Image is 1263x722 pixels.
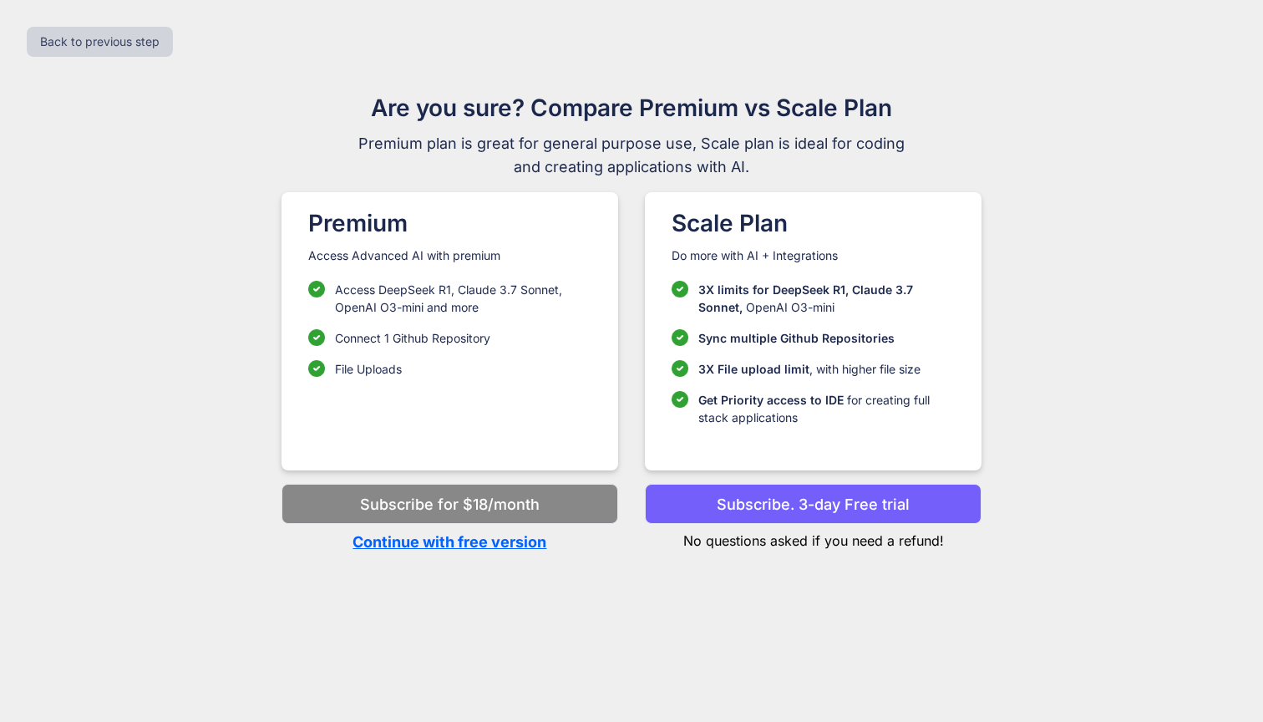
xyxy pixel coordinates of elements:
span: Get Priority access to IDE [698,393,844,407]
p: Sync multiple Github Repositories [698,329,895,347]
p: Continue with free version [282,531,618,553]
span: 3X limits for DeepSeek R1, Claude 3.7 Sonnet, [698,282,913,314]
span: 3X File upload limit [698,362,809,376]
p: , with higher file size [698,360,921,378]
p: Subscribe for $18/month [360,493,540,516]
p: for creating full stack applications [698,391,955,426]
button: Subscribe for $18/month [282,484,618,524]
p: File Uploads [335,360,402,378]
img: checklist [672,329,688,346]
h1: Scale Plan [672,206,955,241]
p: OpenAI O3-mini [698,281,955,316]
p: Subscribe. 3-day Free trial [717,493,910,516]
p: Access Advanced AI with premium [308,247,591,264]
span: Premium plan is great for general purpose use, Scale plan is ideal for coding and creating applic... [351,132,912,179]
p: Do more with AI + Integrations [672,247,955,264]
p: Access DeepSeek R1, Claude 3.7 Sonnet, OpenAI O3-mini and more [335,281,591,316]
img: checklist [672,281,688,297]
img: checklist [672,391,688,408]
img: checklist [308,360,325,377]
img: checklist [672,360,688,377]
img: checklist [308,329,325,346]
p: No questions asked if you need a refund! [645,524,981,551]
button: Back to previous step [27,27,173,57]
button: Subscribe. 3-day Free trial [645,484,981,524]
h1: Are you sure? Compare Premium vs Scale Plan [351,90,912,125]
p: Connect 1 Github Repository [335,329,490,347]
h1: Premium [308,206,591,241]
img: checklist [308,281,325,297]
